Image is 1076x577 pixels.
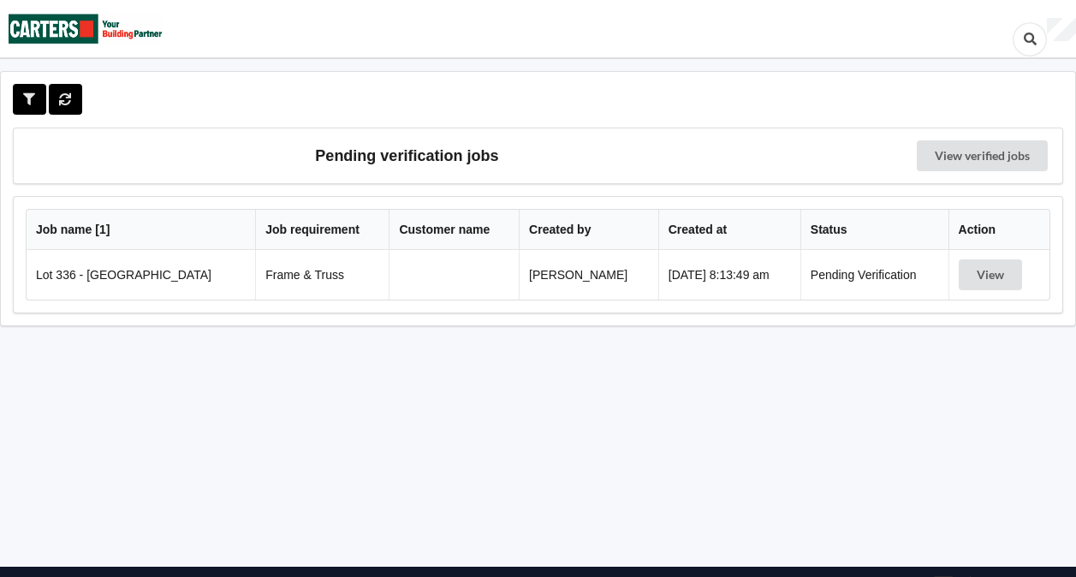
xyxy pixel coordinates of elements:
[519,210,658,250] th: Created by
[658,250,800,300] td: [DATE] 8:13:49 am
[800,210,948,250] th: Status
[959,259,1022,290] button: View
[959,268,1025,282] a: View
[917,140,1048,171] a: View verified jobs
[26,140,788,171] h3: Pending verification jobs
[9,1,163,57] img: Carters
[519,250,658,300] td: [PERSON_NAME]
[255,210,389,250] th: Job requirement
[948,210,1049,250] th: Action
[800,250,948,300] td: Pending Verification
[255,250,389,300] td: Frame & Truss
[1047,18,1076,42] div: User Profile
[27,210,255,250] th: Job name [ 1 ]
[389,210,519,250] th: Customer name
[658,210,800,250] th: Created at
[27,250,255,300] td: Lot 336 - [GEOGRAPHIC_DATA]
